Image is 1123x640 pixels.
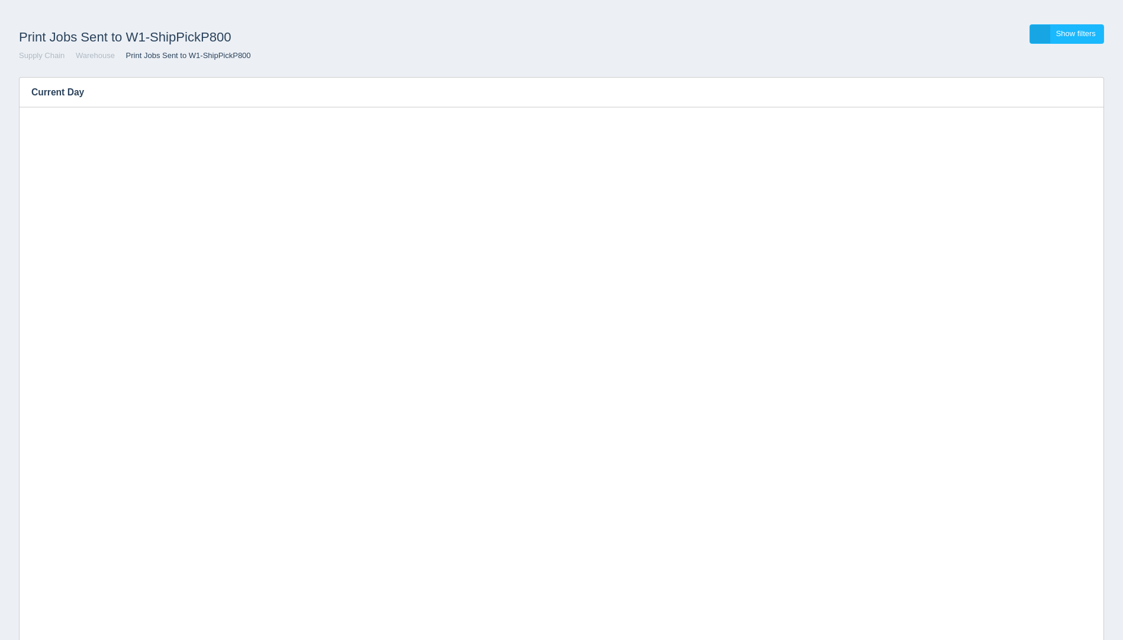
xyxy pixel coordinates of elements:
span: Show filters [1056,29,1096,38]
h3: Current Day [20,78,1067,107]
a: Supply Chain [19,51,65,60]
a: Warehouse [76,51,115,60]
li: Print Jobs Sent to W1-ShipPickP800 [117,50,251,62]
a: Show filters [1029,24,1104,44]
h1: Print Jobs Sent to W1-ShipPickP800 [19,24,562,50]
